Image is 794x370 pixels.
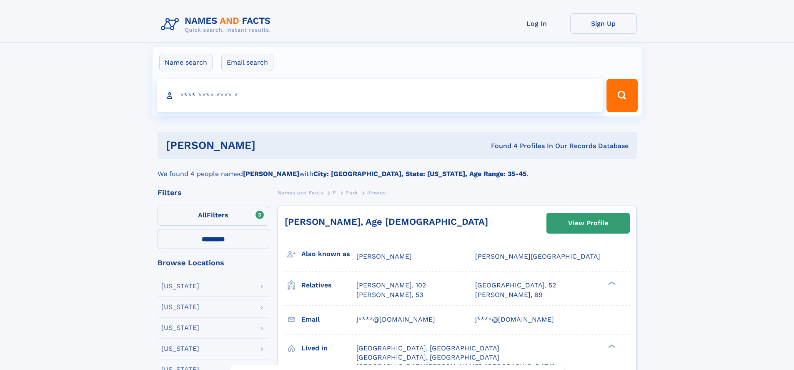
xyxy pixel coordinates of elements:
[166,140,373,151] h1: [PERSON_NAME]
[475,252,600,260] span: [PERSON_NAME][GEOGRAPHIC_DATA]
[301,278,356,292] h3: Relatives
[161,325,199,331] div: [US_STATE]
[243,170,299,178] b: [PERSON_NAME]
[373,141,629,151] div: Found 4 Profiles In Our Records Database
[301,312,356,327] h3: Email
[346,190,358,196] span: Park
[356,281,426,290] a: [PERSON_NAME], 102
[356,252,412,260] span: [PERSON_NAME]
[158,159,637,179] div: We found 4 people named with .
[356,353,499,361] span: [GEOGRAPHIC_DATA], [GEOGRAPHIC_DATA]
[198,211,207,219] span: All
[367,190,386,196] span: Jinwoo
[159,54,213,71] label: Name search
[547,213,629,233] a: View Profile
[356,290,423,300] a: [PERSON_NAME], 53
[161,283,199,289] div: [US_STATE]
[356,344,499,352] span: [GEOGRAPHIC_DATA], [GEOGRAPHIC_DATA]
[157,79,603,112] input: search input
[606,343,616,349] div: ❯
[301,247,356,261] h3: Also known as
[333,187,336,198] a: P
[221,54,273,71] label: Email search
[346,187,358,198] a: Park
[475,290,543,300] a: [PERSON_NAME], 69
[285,216,488,227] a: [PERSON_NAME], Age [DEMOGRAPHIC_DATA]
[606,281,616,286] div: ❯
[278,187,323,198] a: Names and Facts
[475,281,556,290] a: [GEOGRAPHIC_DATA], 52
[161,304,199,310] div: [US_STATE]
[158,259,269,267] div: Browse Locations
[570,13,637,34] a: Sign Up
[503,13,570,34] a: Log In
[158,206,269,226] label: Filters
[606,79,637,112] button: Search Button
[158,189,269,196] div: Filters
[301,341,356,355] h3: Lived in
[333,190,336,196] span: P
[161,345,199,352] div: [US_STATE]
[568,214,608,233] div: View Profile
[313,170,526,178] b: City: [GEOGRAPHIC_DATA], State: [US_STATE], Age Range: 35-45
[158,13,278,36] img: Logo Names and Facts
